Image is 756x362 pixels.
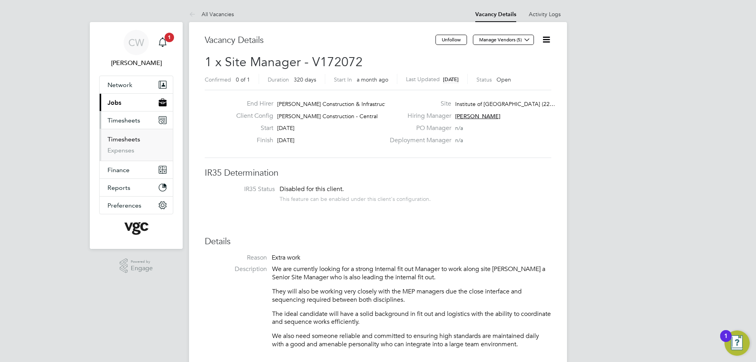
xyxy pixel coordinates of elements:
[277,113,378,120] span: [PERSON_NAME] Construction - Central
[724,330,750,356] button: Open Resource Center, 1 new notification
[268,76,289,83] label: Duration
[280,193,431,202] div: This feature can be enabled under this client's configuration.
[107,99,121,106] span: Jobs
[213,185,275,193] label: IR35 Status
[205,236,551,247] h3: Details
[455,100,555,108] span: Institute of [GEOGRAPHIC_DATA] (22…
[100,161,173,178] button: Finance
[473,35,534,45] button: Manage Vendors (5)
[120,258,153,273] a: Powered byEngage
[385,100,451,108] label: Site
[165,33,174,42] span: 1
[277,124,295,132] span: [DATE]
[100,111,173,129] button: Timesheets
[131,265,153,272] span: Engage
[357,76,388,83] span: a month ago
[272,288,551,304] p: They will also be working very closely with the MEP managers due the close interface and sequenci...
[99,58,173,68] span: Chris Watson
[155,30,170,55] a: 1
[272,265,551,282] p: We are currently looking for a strong Internal fit out Manager to work along site [PERSON_NAME] a...
[455,124,463,132] span: n/a
[385,112,451,120] label: Hiring Manager
[90,22,183,249] nav: Main navigation
[272,332,551,349] p: We also need someone reliable and committed to ensuring high standards are maintained daily with ...
[294,76,316,83] span: 320 days
[100,76,173,93] button: Network
[476,76,492,83] label: Status
[334,76,352,83] label: Start In
[497,76,511,83] span: Open
[529,11,561,18] a: Activity Logs
[205,76,231,83] label: Confirmed
[124,222,148,235] img: vgcgroup-logo-retina.png
[100,197,173,214] button: Preferences
[277,137,295,144] span: [DATE]
[107,184,130,191] span: Reports
[385,124,451,132] label: PO Manager
[205,254,267,262] label: Reason
[100,129,173,161] div: Timesheets
[280,185,344,193] span: Disabled for this client.
[99,222,173,235] a: Go to home page
[107,136,140,143] a: Timesheets
[230,124,273,132] label: Start
[205,54,363,70] span: 1 x Site Manager - V172072
[205,265,267,273] label: Description
[455,113,500,120] span: [PERSON_NAME]
[236,76,250,83] span: 0 of 1
[131,258,153,265] span: Powered by
[385,136,451,145] label: Deployment Manager
[100,179,173,196] button: Reports
[100,94,173,111] button: Jobs
[107,117,140,124] span: Timesheets
[443,76,459,83] span: [DATE]
[189,11,234,18] a: All Vacancies
[475,11,516,18] a: Vacancy Details
[230,100,273,108] label: End Hirer
[128,37,144,48] span: CW
[107,166,130,174] span: Finance
[230,112,273,120] label: Client Config
[455,137,463,144] span: n/a
[99,30,173,68] a: CW[PERSON_NAME]
[230,136,273,145] label: Finish
[205,167,551,179] h3: IR35 Determination
[272,254,300,262] span: Extra work
[272,310,551,327] p: The ideal candidate will have a solid background in fit out and logistics with the ability to coo...
[107,81,132,89] span: Network
[107,147,134,154] a: Expenses
[724,336,728,346] div: 1
[406,76,440,83] label: Last Updated
[107,202,141,209] span: Preferences
[435,35,467,45] button: Unfollow
[205,35,435,46] h3: Vacancy Details
[277,100,392,108] span: [PERSON_NAME] Construction & Infrastruct…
